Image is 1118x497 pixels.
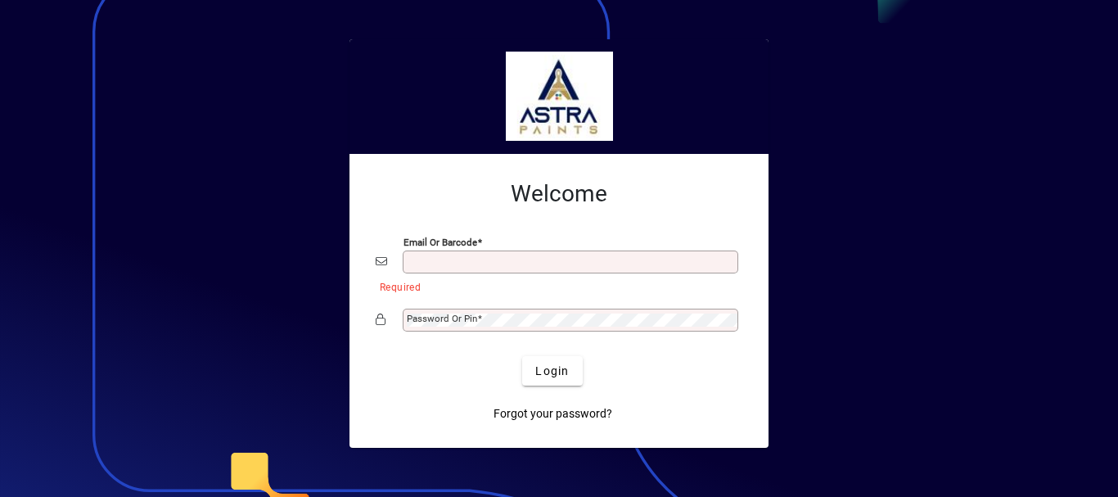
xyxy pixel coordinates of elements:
span: Login [535,363,569,380]
a: Forgot your password? [487,399,619,428]
span: Forgot your password? [494,405,612,422]
h2: Welcome [376,180,742,208]
mat-label: Password or Pin [407,313,477,324]
mat-error: Required [380,278,729,295]
button: Login [522,356,582,386]
mat-label: Email or Barcode [403,237,477,248]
